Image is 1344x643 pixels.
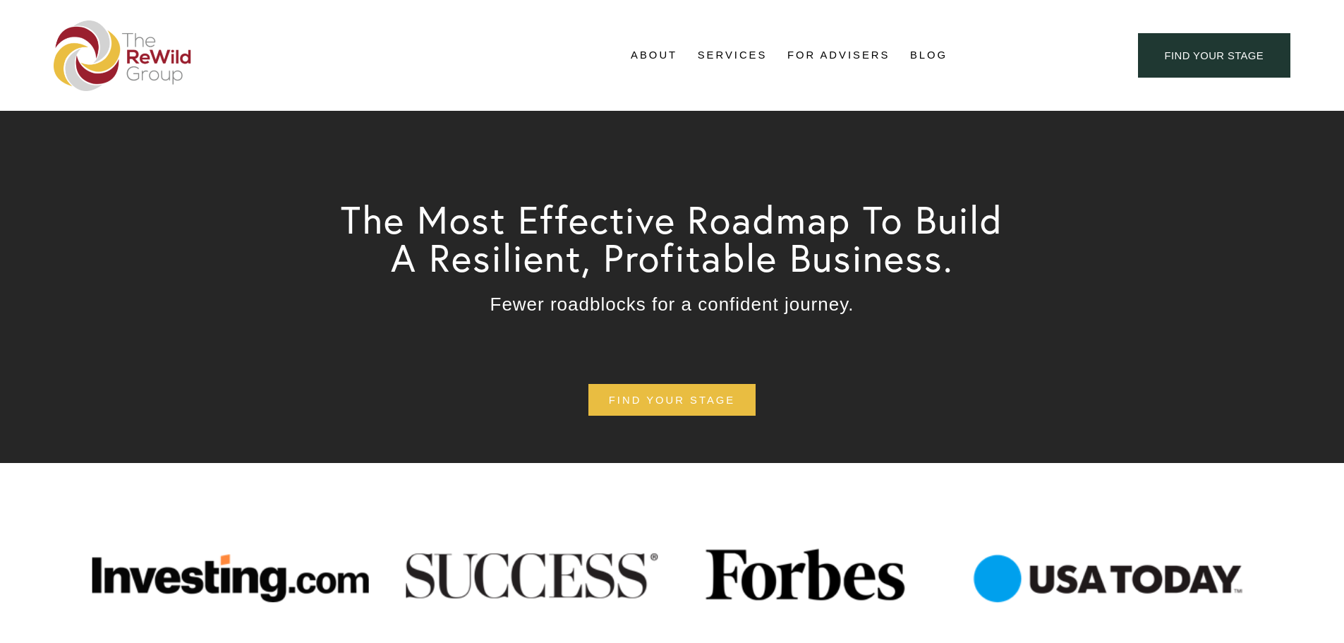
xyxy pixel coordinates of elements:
[341,196,1015,282] span: The Most Effective Roadmap To Build A Resilient, Profitable Business.
[787,45,890,66] a: For Advisers
[698,46,768,65] span: Services
[910,45,948,66] a: Blog
[631,46,677,65] span: About
[490,294,854,315] span: Fewer roadblocks for a confident journey.
[698,45,768,66] a: folder dropdown
[631,45,677,66] a: folder dropdown
[588,384,756,416] a: find your stage
[1138,33,1290,78] a: find your stage
[54,20,192,91] img: The ReWild Group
